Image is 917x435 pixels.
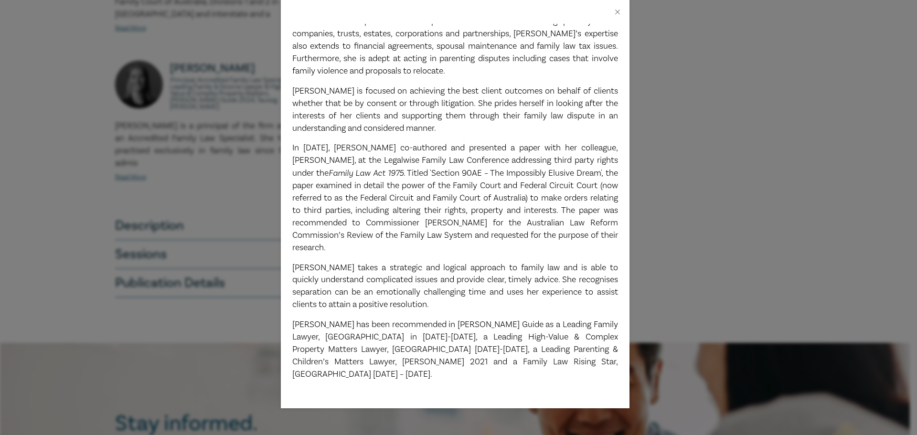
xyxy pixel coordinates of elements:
[329,168,404,178] em: Family Law Act 1975
[292,262,618,310] span: [PERSON_NAME] takes a strategic and logical approach to family law and is able to quickly underst...
[292,168,618,253] span: . Titled 'Section 90AE – The Impossibly Elusive Dream', the paper examined in detail the power of...
[292,142,618,179] span: In [DATE], [PERSON_NAME] co-authored and presented a paper with her colleague, [PERSON_NAME], at ...
[292,16,618,76] span: With extensive experience in complex financial matters involving publicly listed companies, trust...
[292,85,618,134] span: [PERSON_NAME] is focused on achieving the best client outcomes on behalf of clients whether that ...
[292,319,618,380] span: [PERSON_NAME] has been recommended in [PERSON_NAME] Guide as a Leading Family Lawyer, [GEOGRAPHIC...
[613,8,622,16] button: Close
